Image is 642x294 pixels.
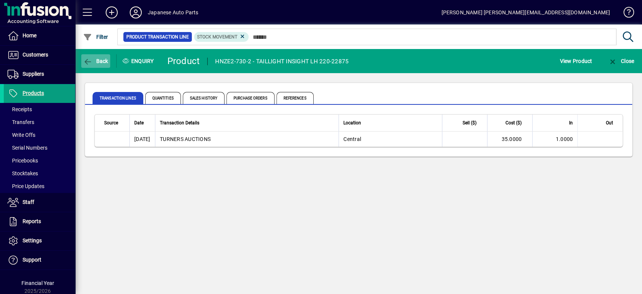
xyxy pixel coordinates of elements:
span: View Product [560,55,592,67]
app-page-header-button: Close enquiry [600,54,642,68]
span: Products [23,90,44,96]
span: Cost ($) [505,119,522,127]
a: Suppliers [4,65,75,84]
span: Reports [23,218,41,224]
span: Write Offs [8,132,35,138]
span: Stocktakes [8,170,38,176]
span: Date [134,119,144,127]
span: 1.0000 [556,136,573,142]
span: Purchase Orders [226,92,275,104]
div: Cost ($) [492,119,528,127]
button: Filter [81,30,110,44]
span: Sales History [183,92,225,104]
span: Home [23,32,36,38]
td: 35.0000 [487,132,532,147]
a: Reports [4,212,75,231]
button: Add [100,6,124,19]
mat-chip: Product Transaction Type: Stock movement [194,32,249,42]
span: Receipts [8,106,32,112]
span: Suppliers [23,71,44,77]
span: Pricebooks [8,158,38,164]
div: Product [167,55,200,67]
span: Back [83,58,108,64]
button: Profile [124,6,148,19]
a: Staff [4,193,75,212]
span: Settings [23,237,42,243]
span: References [276,92,314,104]
span: Location [343,119,361,127]
app-page-header-button: Back [75,54,117,68]
span: Quantities [145,92,181,104]
div: [PERSON_NAME] [PERSON_NAME][EMAIL_ADDRESS][DOMAIN_NAME] [441,6,610,18]
a: Settings [4,231,75,250]
span: Close [608,58,634,64]
a: Support [4,251,75,269]
span: Staff [23,199,34,205]
span: Transaction Lines [93,92,143,104]
a: Home [4,26,75,45]
div: Sell ($) [447,119,483,127]
td: [DATE] [129,132,155,147]
a: Price Updates [4,180,75,193]
span: Transfers [8,119,34,125]
span: In [569,119,573,127]
span: Filter [83,34,108,40]
a: Serial Numbers [4,141,75,154]
td: TURNERS AUCTIONS [155,132,338,147]
span: Stock movement [197,34,237,40]
span: Source [104,119,118,127]
button: Close [606,54,636,68]
div: HNZE2-730-2 - TAILLIGHT INSIGHT LH 220-22875 [215,55,349,67]
span: Sell ($) [463,119,477,127]
span: Central [343,136,361,142]
span: Transaction Details [160,119,199,127]
a: Transfers [4,116,75,129]
a: Write Offs [4,129,75,141]
div: Location [343,119,437,127]
a: Customers [4,46,75,64]
div: Enquiry [117,55,162,67]
button: View Product [558,54,594,68]
span: Financial Year [21,280,54,286]
span: Price Updates [8,183,44,189]
div: Source [104,119,125,127]
span: Out [606,119,613,127]
span: Product Transaction Line [126,33,189,41]
span: Serial Numbers [8,145,47,151]
a: Receipts [4,103,75,116]
div: Date [134,119,150,127]
a: Knowledge Base [618,2,633,26]
span: Support [23,257,41,263]
button: Back [81,54,110,68]
div: Japanese Auto Parts [148,6,198,18]
span: Customers [23,52,48,58]
a: Pricebooks [4,154,75,167]
a: Stocktakes [4,167,75,180]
